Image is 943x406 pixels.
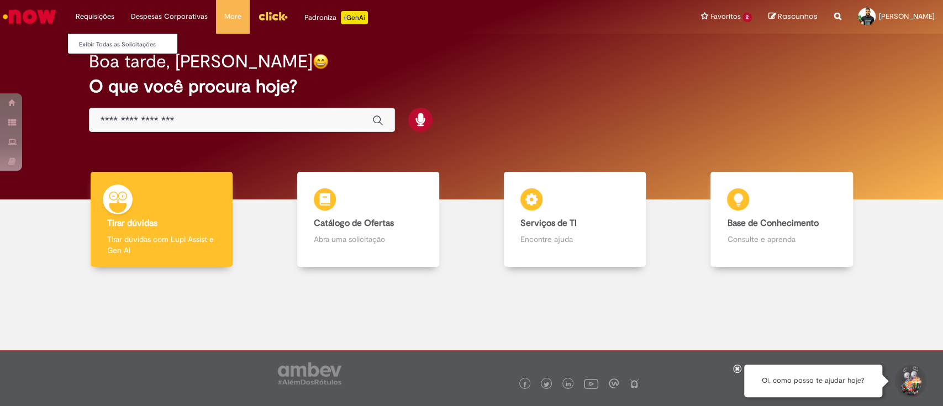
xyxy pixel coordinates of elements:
a: Exibir Todas as Solicitações [68,39,189,51]
b: Serviços de TI [520,218,577,229]
button: Iniciar Conversa de Suporte [893,365,926,398]
a: Tirar dúvidas Tirar dúvidas com Lupi Assist e Gen Ai [58,172,265,267]
img: logo_footer_workplace.png [609,378,619,388]
img: logo_footer_facebook.png [522,382,528,387]
img: logo_footer_youtube.png [584,376,598,391]
p: Consulte e aprenda [727,234,836,245]
span: 2 [742,13,752,22]
span: Rascunhos [778,11,818,22]
p: Abra uma solicitação [314,234,423,245]
b: Catálogo de Ofertas [314,218,394,229]
a: Rascunhos [768,12,818,22]
b: Tirar dúvidas [107,218,157,229]
img: logo_footer_linkedin.png [566,381,571,388]
img: happy-face.png [313,54,329,70]
p: +GenAi [341,11,368,24]
a: Catálogo de Ofertas Abra uma solicitação [265,172,471,267]
img: click_logo_yellow_360x200.png [258,8,288,24]
div: Oi, como posso te ajudar hoje? [744,365,882,397]
img: ServiceNow [1,6,58,28]
img: logo_footer_ambev_rotulo_gray.png [278,362,341,384]
span: Despesas Corporativas [131,11,208,22]
span: Favoritos [710,11,740,22]
a: Serviços de TI Encontre ajuda [472,172,678,267]
span: [PERSON_NAME] [879,12,935,21]
h2: O que você procura hoje? [89,77,854,96]
img: logo_footer_twitter.png [544,382,549,387]
a: Base de Conhecimento Consulte e aprenda [678,172,885,267]
img: logo_footer_naosei.png [629,378,639,388]
p: Tirar dúvidas com Lupi Assist e Gen Ai [107,234,216,256]
span: More [224,11,241,22]
div: Padroniza [304,11,368,24]
span: Requisições [76,11,114,22]
ul: Requisições [67,33,178,54]
p: Encontre ajuda [520,234,629,245]
b: Base de Conhecimento [727,218,818,229]
h2: Boa tarde, [PERSON_NAME] [89,52,313,71]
